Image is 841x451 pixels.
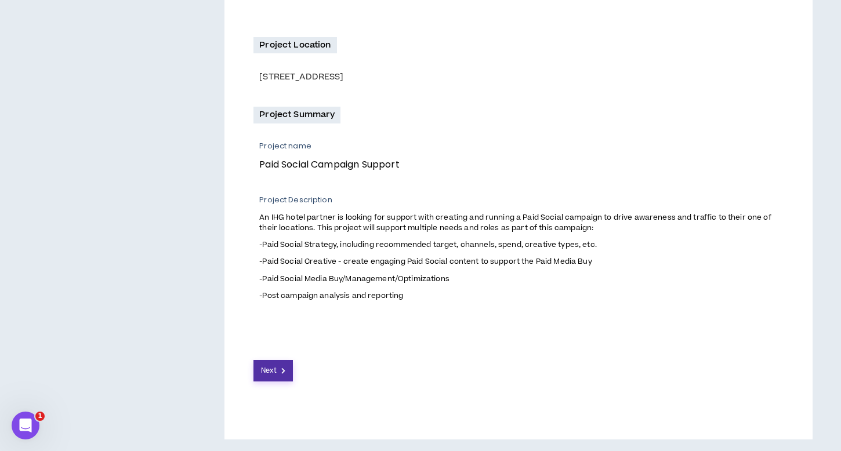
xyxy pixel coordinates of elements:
[35,412,45,421] span: 1
[253,360,293,381] button: Next
[259,256,592,267] span: -Paid Social Creative - create engaging Paid Social content to support the Paid Media Buy
[12,412,39,439] iframe: Intercom live chat
[259,195,783,205] p: Project Description
[253,107,340,123] p: Project Summary
[259,274,449,284] span: -Paid Social Media Buy/Management/Optimizations
[261,365,276,376] span: Next
[259,157,774,172] p: Paid Social Campaign Support
[253,37,336,53] p: Project Location
[259,212,771,233] span: An IHG hotel partner is looking for support with creating and running a Paid Social campaign to d...
[259,290,403,301] span: -Post campaign analysis and reporting
[259,239,597,250] span: -Paid Social Strategy, including recommended target, channels, spend, creative types, etc.
[259,71,783,83] div: [STREET_ADDRESS]
[259,141,774,151] p: Project name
